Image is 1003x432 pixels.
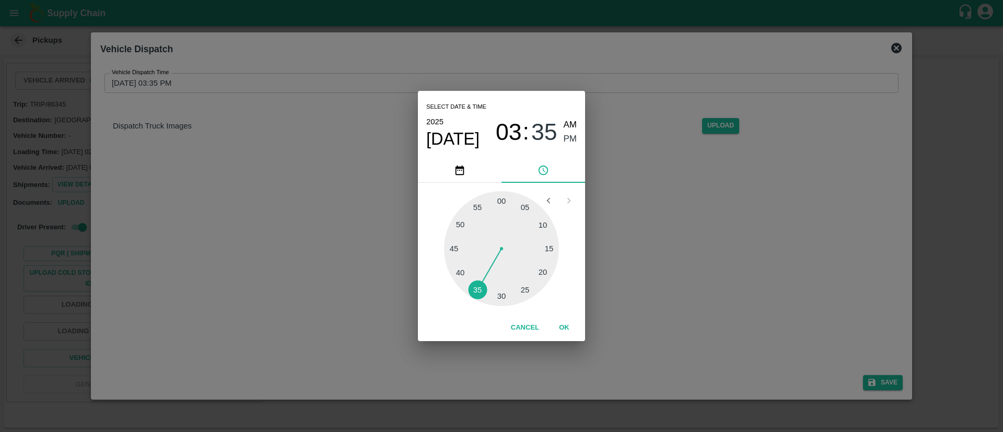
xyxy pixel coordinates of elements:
button: pick time [501,158,585,183]
button: [DATE] [426,129,480,149]
button: PM [564,132,577,146]
button: AM [564,118,577,132]
button: Cancel [507,319,543,337]
span: 03 [496,119,522,146]
button: pick date [418,158,501,183]
button: OK [547,319,581,337]
button: Open previous view [539,191,558,211]
span: 35 [531,119,557,146]
button: 35 [531,118,557,146]
span: : [523,118,529,146]
button: 03 [496,118,522,146]
button: 2025 [426,115,444,129]
span: Select date & time [426,99,486,115]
